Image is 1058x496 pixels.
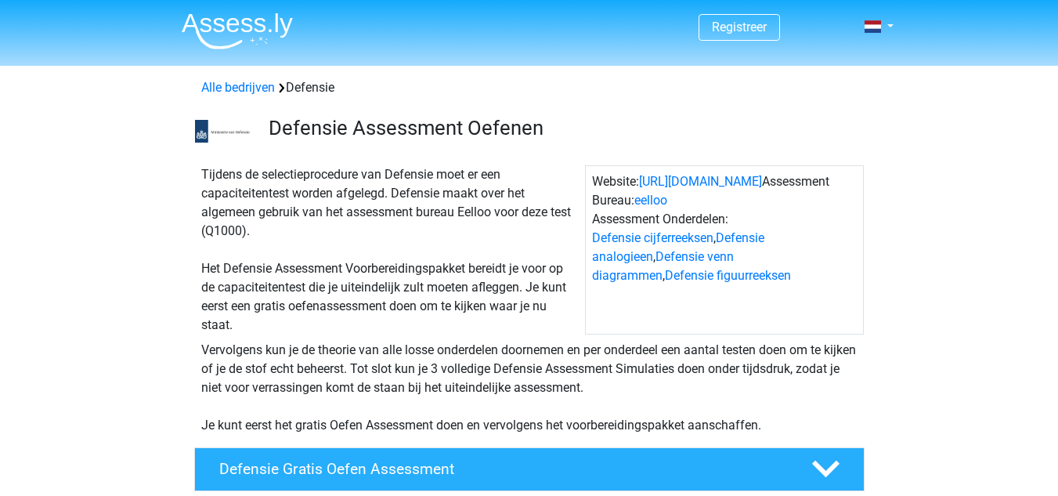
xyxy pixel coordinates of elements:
div: Vervolgens kun je de theorie van alle losse onderdelen doornemen en per onderdeel een aantal test... [195,341,864,435]
div: Defensie [195,78,864,97]
h4: Defensie Gratis Oefen Assessment [219,460,786,478]
a: Defensie analogieen [592,230,764,264]
a: eelloo [634,193,667,208]
a: Defensie figuurreeksen [665,268,791,283]
div: Website: Assessment Bureau: Assessment Onderdelen: , , , [585,165,864,335]
div: Tijdens de selectieprocedure van Defensie moet er een capaciteitentest worden afgelegd. Defensie ... [195,165,585,335]
a: [URL][DOMAIN_NAME] [639,174,762,189]
h3: Defensie Assessment Oefenen [269,116,852,140]
a: Defensie Gratis Oefen Assessment [188,447,871,491]
a: Registreer [712,20,767,34]
a: Defensie venn diagrammen [592,249,734,283]
a: Alle bedrijven [201,80,275,95]
a: Defensie cijferreeksen [592,230,713,245]
img: Assessly [182,13,293,49]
